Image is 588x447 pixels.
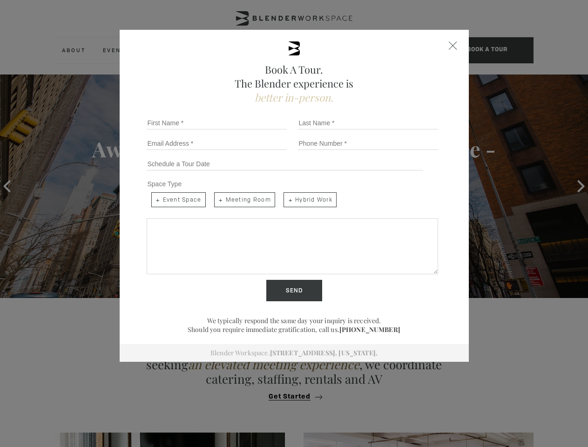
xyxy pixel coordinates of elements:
[270,348,378,357] a: [STREET_ADDRESS]. [US_STATE].
[298,137,438,150] input: Phone Number *
[143,325,446,334] p: Should you require immediate gratification, call us.
[151,192,206,207] span: Event Space
[147,157,424,170] input: Schedule a Tour Date
[449,41,457,50] div: Close form
[298,116,438,129] input: Last Name *
[339,325,400,334] a: [PHONE_NUMBER]
[143,62,446,104] h2: Book A Tour. The Blender experience is
[214,192,275,207] span: Meeting Room
[148,180,182,188] span: Space Type
[255,90,333,104] span: better in-person.
[143,316,446,325] p: We typically respond the same day your inquiry is received.
[266,280,322,301] input: Send
[147,116,287,129] input: First Name *
[284,192,337,207] span: Hybrid Work
[147,137,287,150] input: Email Address *
[120,344,469,362] div: Blender Workspace.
